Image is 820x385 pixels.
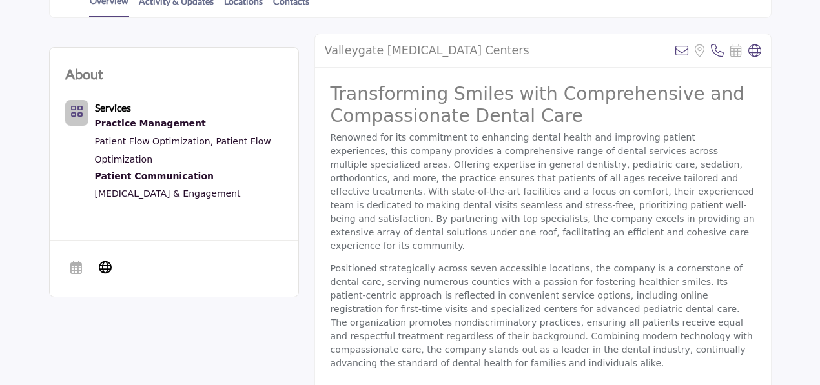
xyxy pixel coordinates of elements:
[331,131,755,253] p: Renowned for its commitment to enhancing dental health and improving patient experiences, this co...
[95,103,131,114] a: Services
[95,168,283,185] div: Enhancing patient engagement through reminders, education, and digital communication.
[331,262,755,370] p: Positioned strategically across seven accessible locations, the company is a cornerstone of denta...
[65,100,88,126] button: Category Icon
[95,188,241,199] a: [MEDICAL_DATA] & Engagement
[95,136,214,146] a: Patient Flow Optimization,
[331,83,755,126] h2: Transforming Smiles with Comprehensive and Compassionate Dental Care
[95,115,283,132] a: Practice Management
[95,101,131,114] b: Services
[95,115,283,132] div: Optimizing operations, staff coordination, and patient flow for efficient practice management.
[95,136,271,164] a: Patient Flow Optimization
[325,44,529,57] h2: Valleygate Dental Surgery Centers
[95,168,283,185] a: Patient Communication
[65,63,103,84] h2: About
